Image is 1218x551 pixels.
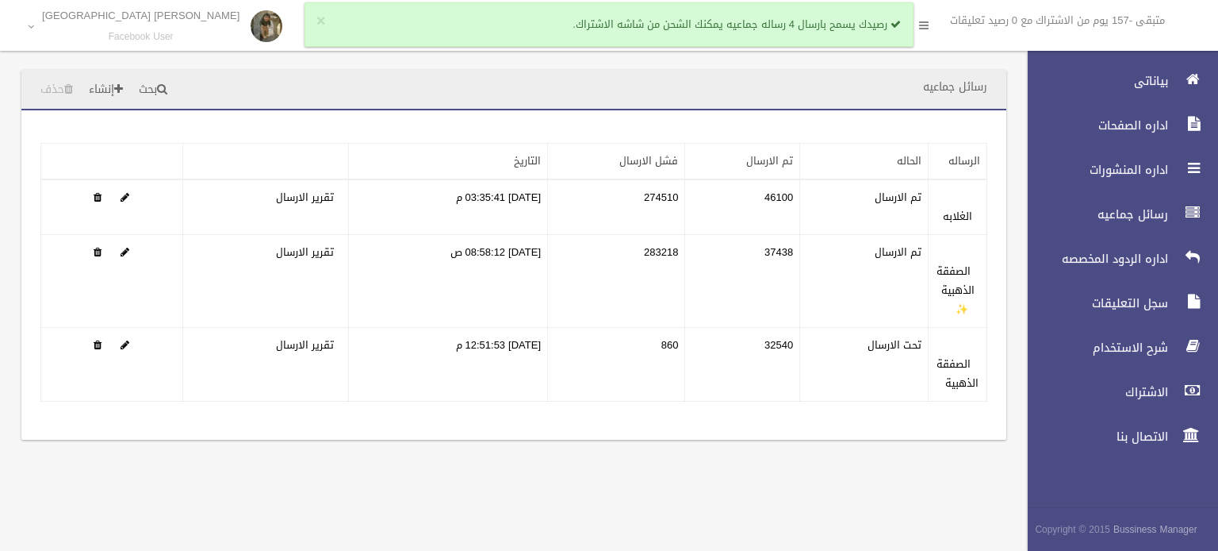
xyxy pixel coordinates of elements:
a: اداره الصفحات [1014,108,1218,143]
span: سجل التعليقات [1014,295,1173,311]
label: تحت الارسال [868,336,921,355]
label: تم الارسال [875,188,921,207]
a: تقرير الارسال [276,335,334,355]
small: Facebook User [42,31,239,43]
td: [DATE] 12:51:53 م [349,328,548,402]
a: بحث [132,75,174,105]
a: التاريخ [514,151,541,171]
td: [DATE] 03:35:41 م [349,179,548,235]
span: اداره المنشورات [1014,162,1173,178]
a: بياناتى [1014,64,1218,98]
a: فشل الارسال [619,151,678,171]
a: Edit [121,187,129,207]
label: تم الارسال [875,243,921,262]
a: تم الارسال [746,151,793,171]
span: Copyright © 2015 [1035,521,1110,538]
td: [DATE] 08:58:12 ص [349,235,548,328]
a: Edit [121,335,129,355]
span: بياناتى [1014,73,1173,89]
a: اداره المنشورات [1014,152,1218,187]
th: الرساله [929,144,987,180]
a: رسائل جماعيه [1014,197,1218,232]
a: تقرير الارسال [276,242,334,262]
td: 46100 [685,179,800,235]
a: Edit [121,242,129,262]
a: الاشتراك [1014,375,1218,410]
td: 32540 [685,328,800,402]
a: الاتصال بنا [1014,419,1218,454]
a: شرح الاستخدام [1014,330,1218,365]
strong: Bussiness Manager [1113,521,1197,538]
span: اداره الردود المخصصه [1014,251,1173,267]
a: سجل التعليقات [1014,286,1218,321]
span: شرح الاستخدام [1014,340,1173,356]
span: رسائل جماعيه [1014,206,1173,222]
td: 37438 [685,235,800,328]
span: الاتصال بنا [1014,429,1173,445]
a: إنشاء [82,75,129,105]
button: × [316,13,325,29]
td: 274510 [548,179,685,235]
a: الصفقة الذهبية [936,354,979,393]
span: اداره الصفحات [1014,118,1173,133]
div: رصيدك يسمح بارسال 4 رساله جماعيه يمكنك الشحن من شاشه الاشتراك. [304,2,913,47]
a: الغلابه [943,206,972,226]
th: الحاله [800,144,929,180]
header: رسائل جماعيه [904,71,1006,102]
p: [PERSON_NAME] [GEOGRAPHIC_DATA] [42,10,239,21]
td: 860 [548,328,685,402]
span: الاشتراك [1014,384,1173,400]
td: 283218 [548,235,685,328]
a: تقرير الارسال [276,187,334,207]
a: اداره الردود المخصصه [1014,241,1218,276]
a: الصفقة الذهبية ✨ [936,261,975,319]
